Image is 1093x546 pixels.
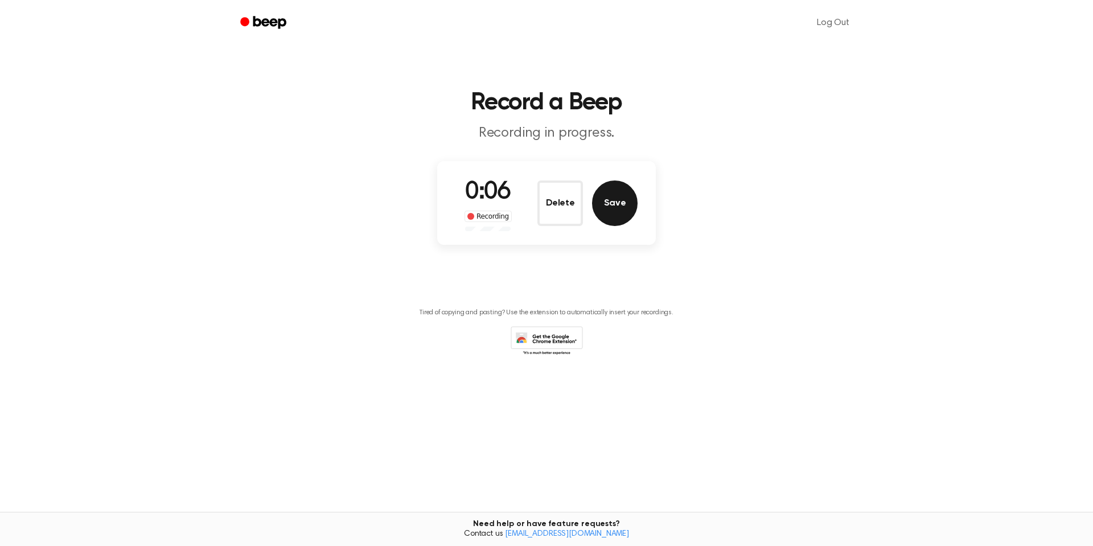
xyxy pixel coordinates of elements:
h1: Record a Beep [255,91,838,115]
p: Tired of copying and pasting? Use the extension to automatically insert your recordings. [420,309,673,317]
a: Log Out [806,9,861,36]
span: Contact us [7,529,1086,540]
p: Recording in progress. [328,124,765,143]
div: Recording [465,211,512,222]
button: Save Audio Record [592,180,638,226]
a: Beep [232,12,297,34]
a: [EMAIL_ADDRESS][DOMAIN_NAME] [505,530,629,538]
button: Delete Audio Record [537,180,583,226]
span: 0:06 [465,180,511,204]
